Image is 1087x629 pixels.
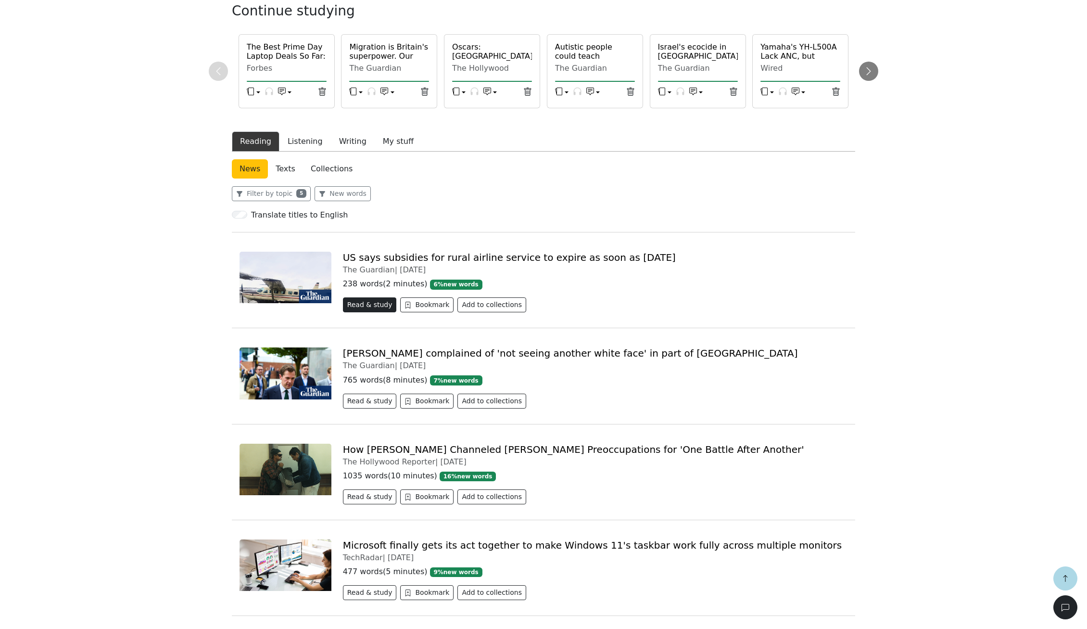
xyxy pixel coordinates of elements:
[343,489,397,504] button: Read & study
[400,394,454,409] button: Bookmark
[343,585,397,600] button: Read & study
[430,567,482,577] span: 9 % new words
[232,3,569,19] h3: Continue studying
[349,42,429,98] a: Migration is Britain's superpower. Our future depends on embracing that truth, not denying it | [...
[457,489,526,504] button: Add to collections
[457,394,526,409] button: Add to collections
[400,585,454,600] button: Bookmark
[375,131,422,152] button: My stuff
[232,159,268,179] a: News
[400,361,426,370] span: [DATE]
[343,361,847,370] div: The Guardian |
[343,566,847,578] p: 477 words ( 5 minutes )
[343,494,401,503] a: Read & study
[343,444,804,455] a: How [PERSON_NAME] Channeled [PERSON_NAME] Preoccupations for 'One Battle After Another'
[331,131,375,152] button: Writing
[343,297,397,312] button: Read & study
[440,472,496,481] span: 16 % new words
[349,64,429,73] div: The Guardian
[240,252,331,303] img: 5001.jpg
[268,159,303,179] a: Texts
[232,186,311,201] button: Filter by topic5
[240,347,331,399] img: 7200.jpg
[247,64,327,73] div: Forbes
[296,189,306,198] span: 5
[315,186,371,201] button: New words
[247,42,327,70] a: The Best Prime Day Laptop Deals So Far: Save Up To $560
[430,280,482,289] span: 6 % new words
[343,278,847,290] p: 238 words ( 2 minutes )
[430,375,482,385] span: 7 % new words
[441,457,467,466] span: [DATE]
[343,457,847,466] div: The Hollywood Reporter |
[343,265,847,274] div: The Guardian |
[343,252,676,263] a: US says subsidies for rural airline service to expire as soon as [DATE]
[400,489,454,504] button: Bookmark
[303,159,360,179] a: Collections
[251,210,348,219] h6: Translate titles to English
[760,42,840,79] a: Yamaha's YH-L500A Lack ANC, but They're the World's Coziest Headphones
[400,297,454,312] button: Bookmark
[452,42,533,107] a: Oscars: [GEOGRAPHIC_DATA] Picks Nanjing Massacre Film 'Dead to Rights' as Best International Feat...
[343,470,847,482] p: 1035 words ( 10 minutes )
[400,265,426,274] span: [DATE]
[343,590,401,599] a: Read & study
[279,131,331,152] button: Listening
[343,539,842,551] a: Microsoft finally gets its act together to make Windows 11's taskbar work fully across multiple m...
[555,42,635,116] a: Autistic people could teach [PERSON_NAME] a thing or two about focus, facts and empathy | [PERSON...
[388,553,414,562] span: [DATE]
[343,347,798,359] a: [PERSON_NAME] complained of 'not seeing another white face' in part of [GEOGRAPHIC_DATA]
[555,64,635,73] div: The Guardian
[240,539,331,591] img: hgR26nK8WngbF5WjyefewP-1200-80.jpg
[232,131,279,152] button: Reading
[343,398,401,407] a: Read & study
[457,585,526,600] button: Add to collections
[658,64,738,73] div: The Guardian
[343,302,401,311] a: Read & study
[452,64,532,73] div: The Hollywood Reporter
[343,394,397,409] button: Read & study
[343,374,847,386] p: 765 words ( 8 minutes )
[760,64,840,73] div: Wired
[457,297,526,312] button: Add to collections
[658,42,739,116] a: Israel's ecocide in [GEOGRAPHIC_DATA] sends this message: even if we stopped dropping bombs, you ...
[240,444,331,495] img: rev-1-OBAA-SS-p3d65_High_Res_JPEG-H-2025.jpg
[343,553,847,562] div: TechRadar |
